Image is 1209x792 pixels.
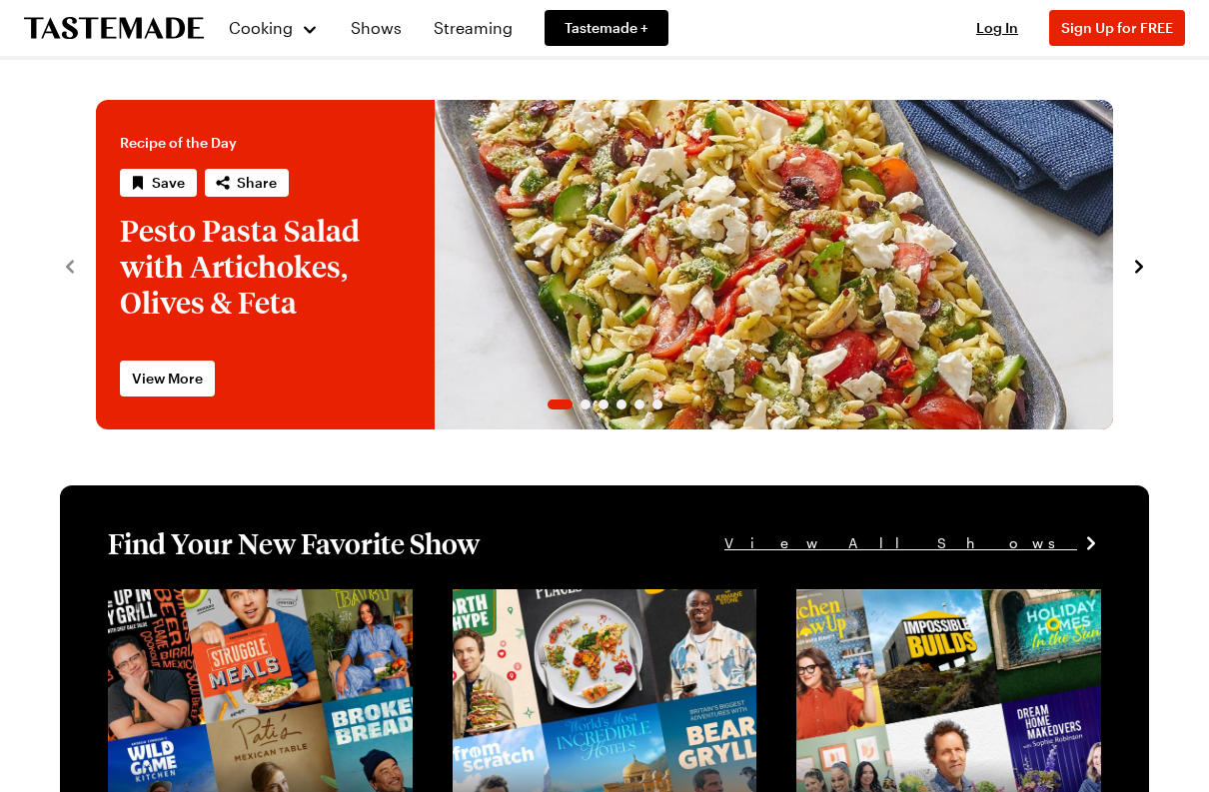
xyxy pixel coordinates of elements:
span: Cooking [229,18,293,37]
button: navigate to next item [1129,253,1149,277]
a: To Tastemade Home Page [24,17,204,40]
a: View full content for [object Object] [796,591,1069,610]
a: View full content for [object Object] [453,591,725,610]
span: Go to slide 5 [634,399,644,409]
span: Go to slide 4 [616,399,626,409]
button: Sign Up for FREE [1049,10,1185,46]
button: Share [205,169,289,197]
span: Tastemade + [565,18,648,38]
span: View More [132,369,203,389]
span: Go to slide 1 [548,399,573,409]
a: View full content for [object Object] [108,591,381,610]
span: Go to slide 2 [581,399,591,409]
span: Go to slide 6 [652,399,662,409]
button: Cooking [228,4,319,52]
a: View More [120,361,215,396]
span: Go to slide 3 [599,399,608,409]
h1: Find Your New Favorite Show [108,525,480,561]
span: Sign Up for FREE [1061,19,1173,36]
div: 1 / 6 [96,100,1113,429]
button: Save recipe [120,169,197,197]
button: navigate to previous item [60,253,80,277]
button: Log In [957,18,1037,38]
span: Log In [976,19,1018,36]
span: Save [152,173,185,193]
a: Tastemade + [545,10,668,46]
a: View All Shows [724,532,1101,554]
span: View All Shows [724,532,1077,554]
span: Share [237,173,277,193]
